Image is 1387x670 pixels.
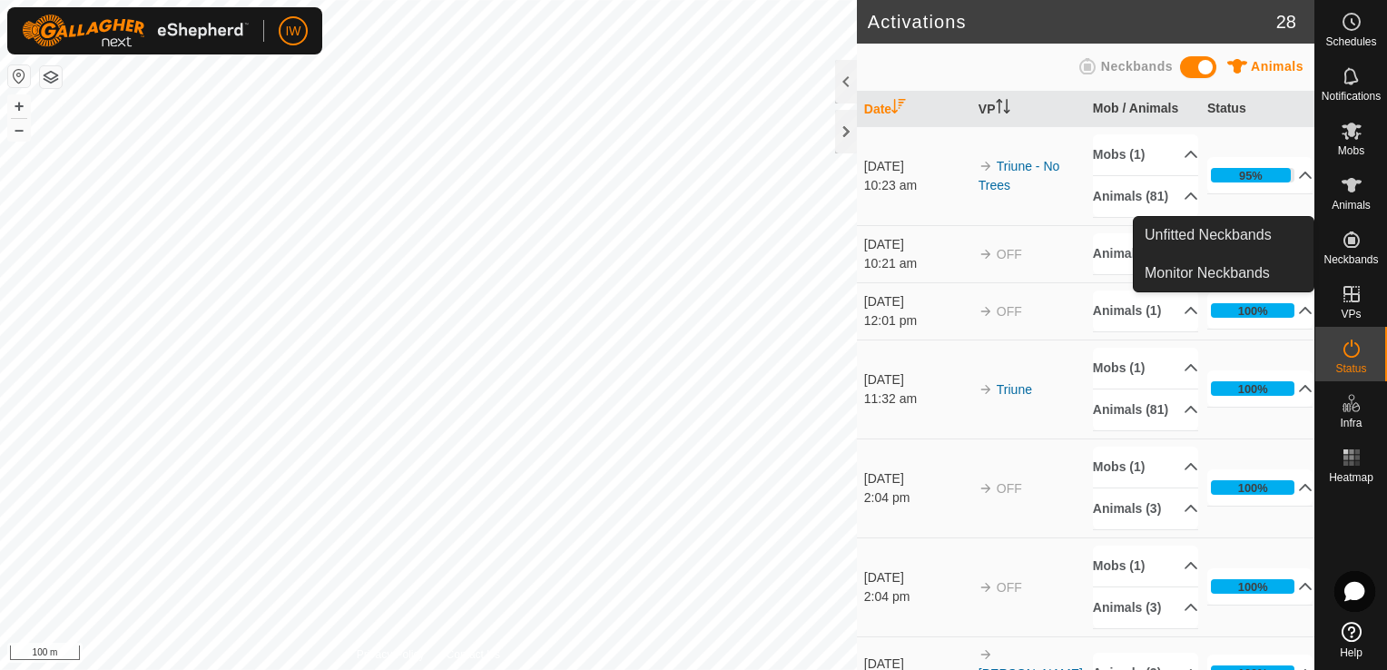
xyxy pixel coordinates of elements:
[1211,480,1295,495] div: 100%
[1093,176,1198,217] p-accordion-header: Animals (81)
[1322,91,1381,102] span: Notifications
[868,11,1276,33] h2: Activations
[1211,579,1295,594] div: 100%
[1211,303,1295,318] div: 100%
[996,102,1010,116] p-sorticon: Activate to sort
[1093,488,1198,529] p-accordion-header: Animals (3)
[1093,233,1198,274] p-accordion-header: Animals (81)
[1329,472,1373,483] span: Heatmap
[864,389,969,409] div: 11:32 am
[1341,309,1361,320] span: VPs
[864,235,969,254] div: [DATE]
[864,469,969,488] div: [DATE]
[1340,647,1362,658] span: Help
[979,159,993,173] img: arrow
[864,254,969,273] div: 10:21 am
[1238,578,1268,596] div: 100%
[1323,254,1378,265] span: Neckbands
[1276,8,1296,35] span: 28
[979,647,993,662] img: arrow
[1211,381,1295,396] div: 100%
[1093,291,1198,331] p-accordion-header: Animals (1)
[1207,469,1313,506] p-accordion-header: 100%
[864,488,969,507] div: 2:04 pm
[1200,92,1314,127] th: Status
[1340,418,1362,429] span: Infra
[8,119,30,141] button: –
[979,159,1060,192] a: Triune - No Trees
[1315,615,1387,665] a: Help
[40,66,62,88] button: Map Layers
[1207,370,1313,407] p-accordion-header: 100%
[8,65,30,87] button: Reset Map
[1093,389,1198,430] p-accordion-header: Animals (81)
[1238,479,1268,497] div: 100%
[979,304,993,319] img: arrow
[1239,167,1263,184] div: 95%
[22,15,249,47] img: Gallagher Logo
[997,481,1022,496] span: OFF
[1093,348,1198,389] p-accordion-header: Mobs (1)
[285,22,300,41] span: IW
[971,92,1086,127] th: VP
[1093,546,1198,586] p-accordion-header: Mobs (1)
[1238,380,1268,398] div: 100%
[1207,568,1313,605] p-accordion-header: 100%
[979,382,993,397] img: arrow
[864,587,969,606] div: 2:04 pm
[997,580,1022,595] span: OFF
[1211,168,1295,182] div: 95%
[447,646,500,663] a: Contact Us
[997,247,1022,261] span: OFF
[1207,292,1313,329] p-accordion-header: 100%
[857,92,971,127] th: Date
[1093,447,1198,488] p-accordion-header: Mobs (1)
[864,176,969,195] div: 10:23 am
[1325,36,1376,47] span: Schedules
[997,382,1032,397] a: Triune
[979,580,993,595] img: arrow
[979,247,993,261] img: arrow
[1145,224,1272,246] span: Unfitted Neckbands
[1093,134,1198,175] p-accordion-header: Mobs (1)
[8,95,30,117] button: +
[891,102,906,116] p-sorticon: Activate to sort
[1207,157,1313,193] p-accordion-header: 95%
[1145,262,1270,284] span: Monitor Neckbands
[1134,255,1313,291] a: Monitor Neckbands
[864,568,969,587] div: [DATE]
[1332,200,1371,211] span: Animals
[1238,302,1268,320] div: 100%
[1335,363,1366,374] span: Status
[357,646,425,663] a: Privacy Policy
[864,311,969,330] div: 12:01 pm
[864,370,969,389] div: [DATE]
[1086,92,1200,127] th: Mob / Animals
[979,481,993,496] img: arrow
[1251,59,1303,74] span: Animals
[1338,145,1364,156] span: Mobs
[1101,59,1173,74] span: Neckbands
[1093,587,1198,628] p-accordion-header: Animals (3)
[864,157,969,176] div: [DATE]
[997,304,1022,319] span: OFF
[864,292,969,311] div: [DATE]
[1134,217,1313,253] a: Unfitted Neckbands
